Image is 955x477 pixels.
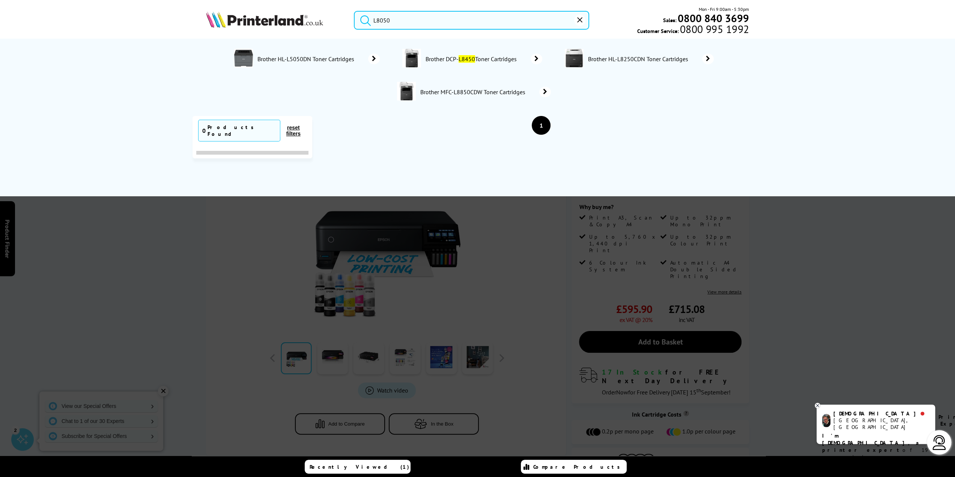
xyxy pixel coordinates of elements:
[257,49,380,69] a: Brother HL-L5050DN Toner Cartridges
[425,55,520,63] span: Brother DCP- Toner Cartridges
[206,11,344,29] a: Printerland Logo
[425,49,542,69] a: Brother DCP-L8450Toner Cartridges
[257,55,357,63] span: Brother HL-L5050DN Toner Cartridges
[208,124,276,137] div: Products Found
[402,49,421,68] img: DCPL8450CDWZU1-conspage.jpg
[663,17,677,24] span: Sales:
[280,124,307,137] button: reset filters
[459,55,475,63] mark: L8450
[305,460,411,474] a: Recently Viewed (1)
[822,414,830,427] img: chris-livechat.png
[833,410,929,417] div: [DEMOGRAPHIC_DATA]
[420,88,528,96] span: Brother MFC-L8850CDW Toner Cartridges
[679,26,749,33] span: 0800 995 1992
[202,127,206,134] span: 0
[310,463,409,470] span: Recently Viewed (1)
[521,460,627,474] a: Compare Products
[587,55,691,63] span: Brother HL-L8250CDN Toner Cartridges
[677,15,749,22] a: 0800 840 3699
[822,432,921,453] b: I'm [DEMOGRAPHIC_DATA], a printer expert
[833,417,929,430] div: [GEOGRAPHIC_DATA], [GEOGRAPHIC_DATA]
[678,11,749,25] b: 0800 840 3699
[565,49,584,68] img: HLL8250CDNZU-conspage.jpg
[234,49,253,68] img: HLL5050DNZU1-departmentpage.jpg
[587,49,714,69] a: Brother HL-L8250CDN Toner Cartridges
[206,11,323,28] img: Printerland Logo
[932,435,947,450] img: user-headset-light.svg
[397,82,416,101] img: MFCL8850CDWZU1-conspage.jpg
[699,6,749,13] span: Mon - Fri 9:00am - 5:30pm
[420,82,551,102] a: Brother MFC-L8850CDW Toner Cartridges
[637,26,749,35] span: Customer Service:
[822,432,929,475] p: of 19 years! Leave me a message and I'll respond ASAP
[533,463,624,470] span: Compare Products
[354,11,590,30] input: Search product or brand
